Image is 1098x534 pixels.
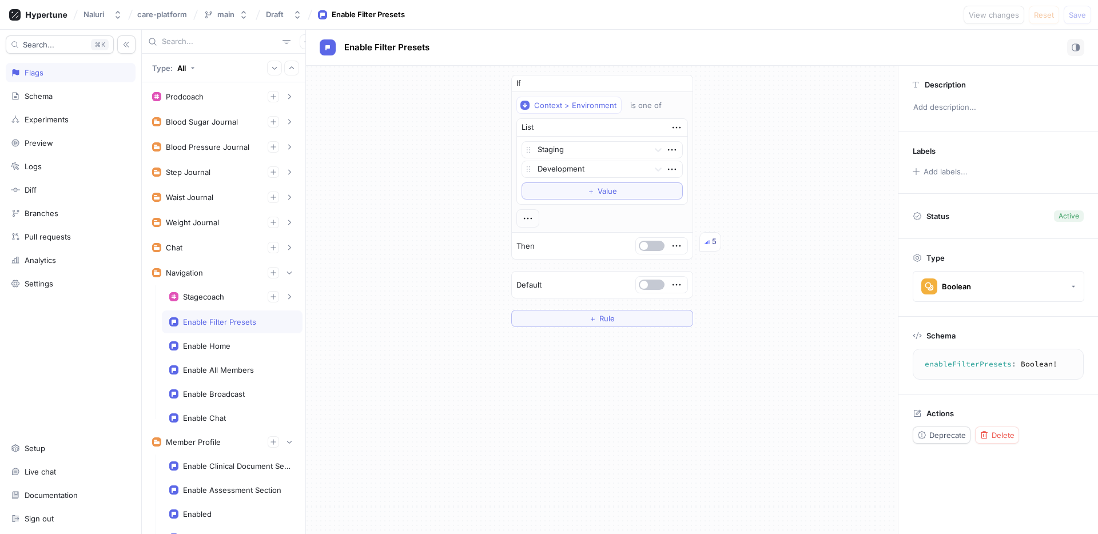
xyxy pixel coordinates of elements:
span: Enable Filter Presets [344,43,429,52]
div: Preview [25,138,53,148]
div: Sign out [25,514,54,523]
button: Boolean [913,271,1084,302]
div: Blood Sugar Journal [166,117,238,126]
p: Then [516,241,535,252]
div: Chat [166,243,182,252]
p: Description [925,80,966,89]
div: Stagecoach [183,292,224,301]
div: Add labels... [924,168,968,176]
div: Branches [25,209,58,218]
button: Delete [975,427,1019,444]
div: Boolean [942,282,971,292]
button: Expand all [267,61,282,75]
div: Waist Journal [166,193,213,202]
span: Reset [1034,11,1054,18]
p: Actions [926,409,954,418]
p: Labels [913,146,936,156]
div: Enable Filter Presets [332,9,405,21]
p: Default [516,280,542,291]
div: Enable Assessment Section [183,485,281,495]
span: Deprecate [929,432,966,439]
button: View changes [964,6,1024,24]
div: Live chat [25,467,56,476]
p: Type [926,253,945,262]
p: Status [926,208,949,224]
button: Draft [261,5,307,24]
div: Settings [25,279,53,288]
p: If [516,78,521,89]
button: Type: All [148,58,199,78]
div: Enable Filter Presets [183,317,256,326]
div: Enable Home [183,341,230,350]
span: care-platform [137,10,187,18]
button: Search...K [6,35,114,54]
div: List [522,122,534,133]
div: Naluri [83,10,104,19]
span: Save [1069,11,1086,18]
div: Setup [25,444,45,453]
button: Reset [1029,6,1059,24]
span: ＋ [589,315,596,322]
span: Value [598,188,617,194]
span: Rule [599,315,615,322]
div: Blood Pressure Journal [166,142,249,152]
div: Active [1059,211,1079,221]
div: K [91,39,109,50]
button: Naluri [79,5,127,24]
button: main [199,5,253,24]
div: Draft [266,10,284,19]
div: Prodcoach [166,92,204,101]
div: Member Profile [166,437,221,447]
span: ＋ [587,188,595,194]
div: Enable Clinical Document Section [183,461,291,471]
div: Enabled [183,509,212,519]
div: Enable All Members [183,365,254,374]
div: Flags [25,68,43,77]
div: Navigation [166,268,203,277]
div: Documentation [25,491,78,500]
button: is one of [625,97,678,114]
button: Context > Environment [516,97,622,114]
p: Schema [926,331,956,340]
a: Documentation [6,485,136,505]
button: Collapse all [284,61,299,75]
div: Pull requests [25,232,71,241]
div: Weight Journal [166,218,219,227]
div: Context > Environment [534,101,616,110]
button: Add labels... [909,164,970,179]
input: Search... [162,36,278,47]
div: Step Journal [166,168,210,177]
span: View changes [969,11,1019,18]
div: Analytics [25,256,56,265]
div: Enable Broadcast [183,389,245,398]
button: Deprecate [913,427,970,444]
span: Delete [992,432,1015,439]
div: Diff [25,185,37,194]
div: Schema [25,91,53,101]
div: is one of [630,101,662,110]
textarea: enableFilterPresets: Boolean! [918,354,1079,374]
button: Save [1064,6,1091,24]
button: ＋Rule [511,310,693,327]
div: Experiments [25,115,69,124]
div: Enable Chat [183,413,226,423]
div: 5 [712,236,717,248]
span: Search... [23,41,54,48]
div: Logs [25,162,42,171]
div: All [177,63,186,73]
p: Add description... [908,98,1088,117]
div: main [217,10,234,19]
p: Type: [152,63,173,73]
button: ＋Value [522,182,683,200]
